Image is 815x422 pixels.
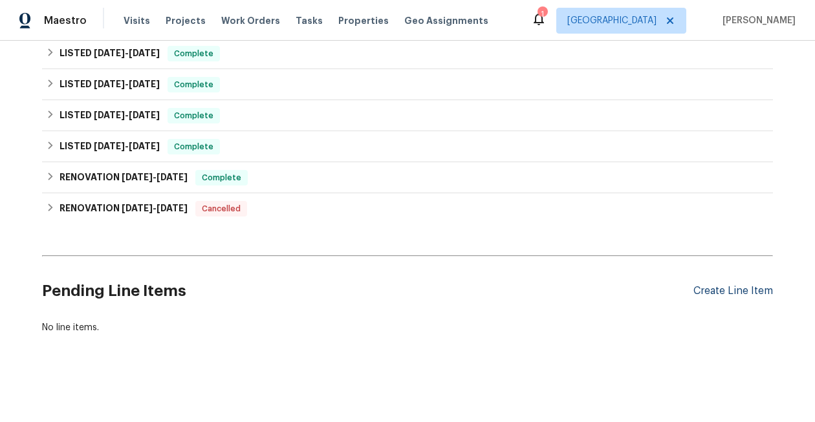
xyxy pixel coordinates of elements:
[42,321,773,334] div: No line items.
[42,261,693,321] h2: Pending Line Items
[157,204,188,213] span: [DATE]
[129,48,160,58] span: [DATE]
[129,111,160,120] span: [DATE]
[94,111,160,120] span: -
[42,69,773,100] div: LISTED [DATE]-[DATE]Complete
[166,14,206,27] span: Projects
[60,201,188,216] h6: RENOVATION
[197,202,246,215] span: Cancelled
[157,173,188,182] span: [DATE]
[60,46,160,61] h6: LISTED
[60,77,160,92] h6: LISTED
[129,79,160,89] span: [DATE]
[296,16,323,25] span: Tasks
[129,142,160,151] span: [DATE]
[94,79,125,89] span: [DATE]
[124,14,150,27] span: Visits
[94,142,160,151] span: -
[42,100,773,131] div: LISTED [DATE]-[DATE]Complete
[169,140,219,153] span: Complete
[404,14,488,27] span: Geo Assignments
[94,79,160,89] span: -
[693,285,773,297] div: Create Line Item
[122,173,188,182] span: -
[42,38,773,69] div: LISTED [DATE]-[DATE]Complete
[94,142,125,151] span: [DATE]
[94,48,125,58] span: [DATE]
[42,193,773,224] div: RENOVATION [DATE]-[DATE]Cancelled
[122,204,153,213] span: [DATE]
[538,8,547,21] div: 1
[44,14,87,27] span: Maestro
[717,14,796,27] span: [PERSON_NAME]
[94,48,160,58] span: -
[60,108,160,123] h6: LISTED
[42,162,773,193] div: RENOVATION [DATE]-[DATE]Complete
[221,14,280,27] span: Work Orders
[169,47,219,60] span: Complete
[60,139,160,154] h6: LISTED
[197,171,246,184] span: Complete
[338,14,389,27] span: Properties
[94,111,125,120] span: [DATE]
[122,204,188,213] span: -
[42,131,773,162] div: LISTED [DATE]-[DATE]Complete
[60,170,188,185] h6: RENOVATION
[169,109,219,122] span: Complete
[169,78,219,91] span: Complete
[567,14,657,27] span: [GEOGRAPHIC_DATA]
[122,173,153,182] span: [DATE]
